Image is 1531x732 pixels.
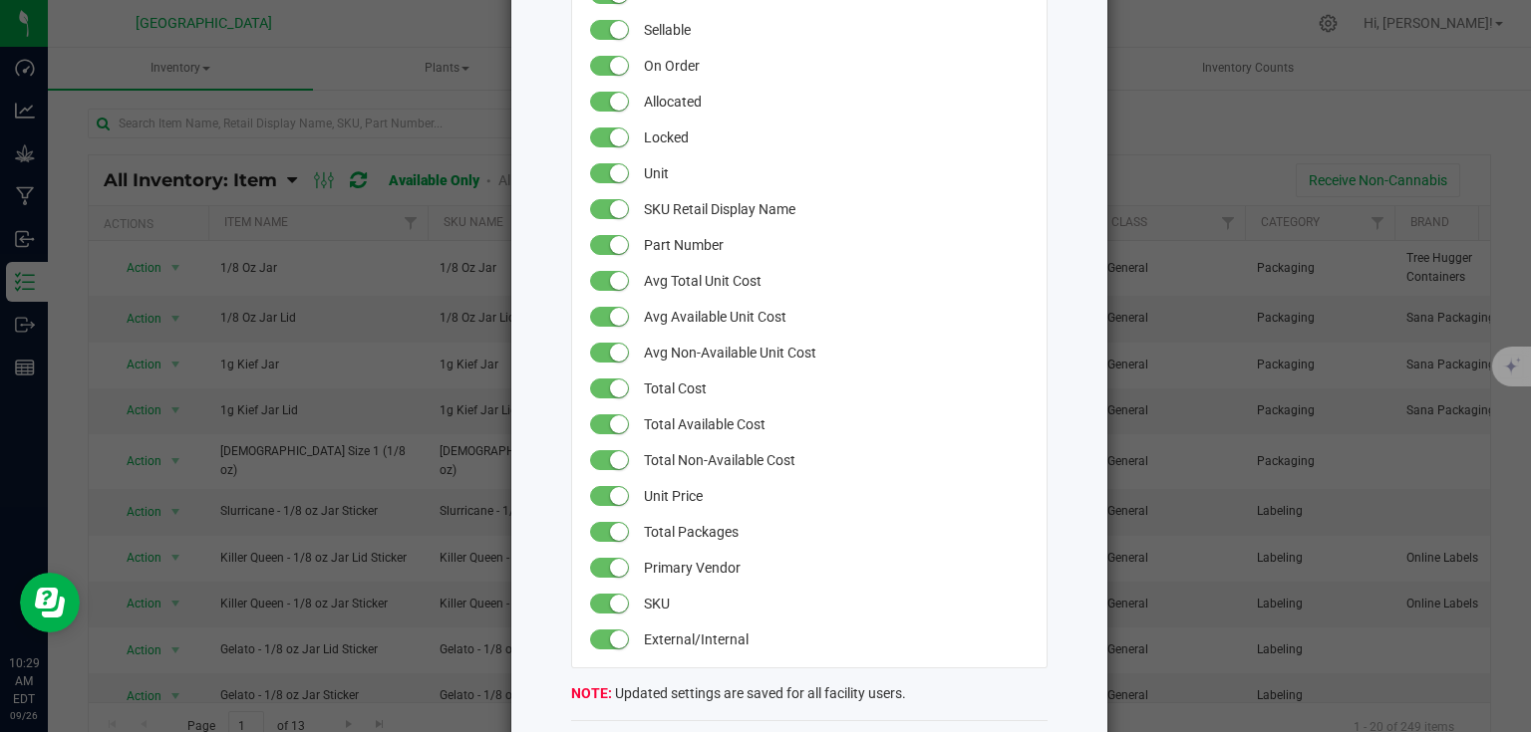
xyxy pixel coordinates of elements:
[644,335,1026,370] span: Avg Non-Available Unit Cost
[644,227,1026,263] span: Part Number
[644,586,1026,621] span: SKU
[644,406,1026,442] span: Total Available Cost
[644,48,1026,84] span: On Order
[644,478,1026,514] span: Unit Price
[644,12,1026,48] span: Sellable
[20,573,80,632] iframe: Resource center
[644,120,1026,155] span: Locked
[644,263,1026,299] span: Avg Total Unit Cost
[644,155,1026,191] span: Unit
[644,514,1026,550] span: Total Packages
[644,442,1026,478] span: Total Non-Available Cost
[644,84,1026,120] span: Allocated
[644,299,1026,335] span: Avg Available Unit Cost
[571,685,906,701] span: Updated settings are saved for all facility users.
[644,370,1026,406] span: Total Cost
[644,550,1026,586] span: Primary Vendor
[644,191,1026,227] span: SKU Retail Display Name
[644,621,1026,657] span: External/Internal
